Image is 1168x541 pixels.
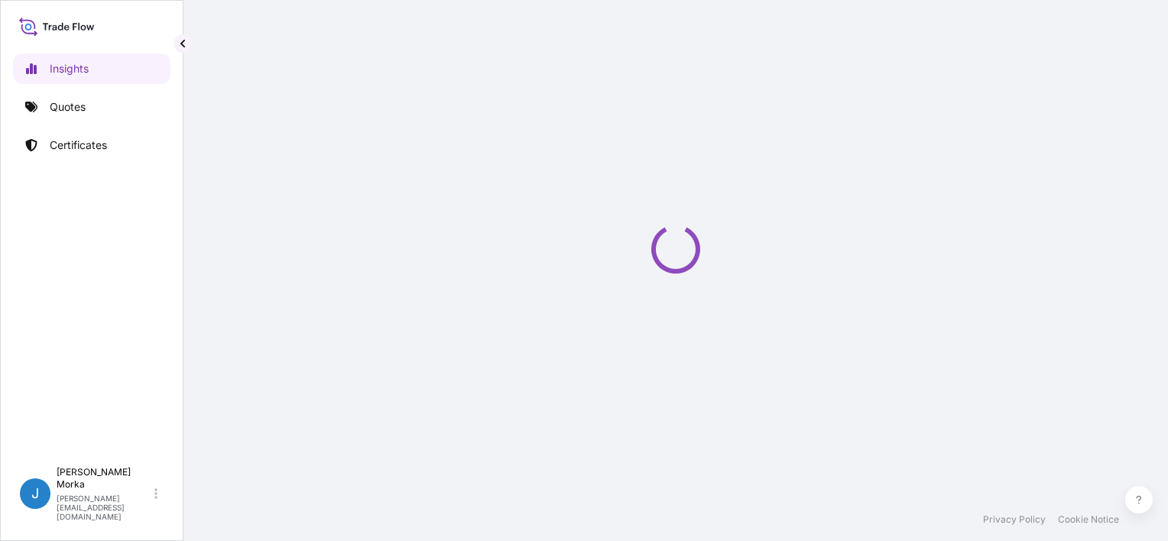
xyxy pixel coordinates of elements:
[50,61,89,76] p: Insights
[50,138,107,153] p: Certificates
[57,494,151,521] p: [PERSON_NAME][EMAIL_ADDRESS][DOMAIN_NAME]
[983,513,1046,526] a: Privacy Policy
[50,99,86,115] p: Quotes
[57,466,151,491] p: [PERSON_NAME] Morka
[31,486,39,501] span: J
[1058,513,1119,526] a: Cookie Notice
[13,53,170,84] a: Insights
[13,92,170,122] a: Quotes
[13,130,170,160] a: Certificates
